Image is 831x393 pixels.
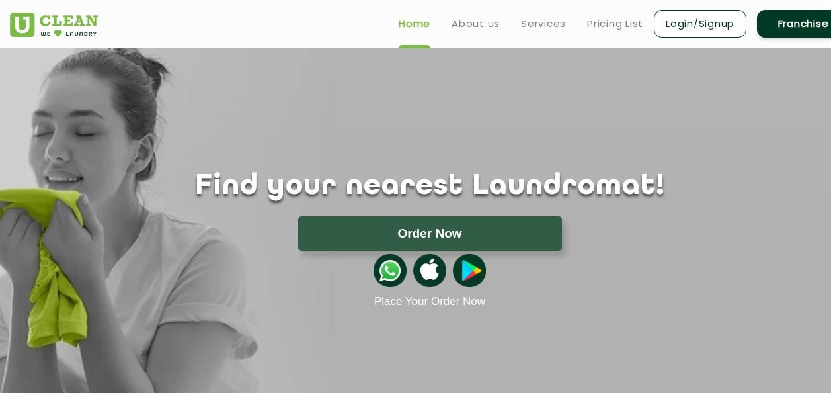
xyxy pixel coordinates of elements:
[374,295,485,308] a: Place Your Order Now
[298,216,562,251] button: Order Now
[399,16,430,32] a: Home
[521,16,566,32] a: Services
[413,254,446,287] img: apple-icon.png
[453,254,486,287] img: playstoreicon.png
[654,10,746,38] a: Login/Signup
[374,254,407,287] img: whatsappicon.png
[10,13,98,37] img: UClean Laundry and Dry Cleaning
[587,16,643,32] a: Pricing List
[452,16,500,32] a: About us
